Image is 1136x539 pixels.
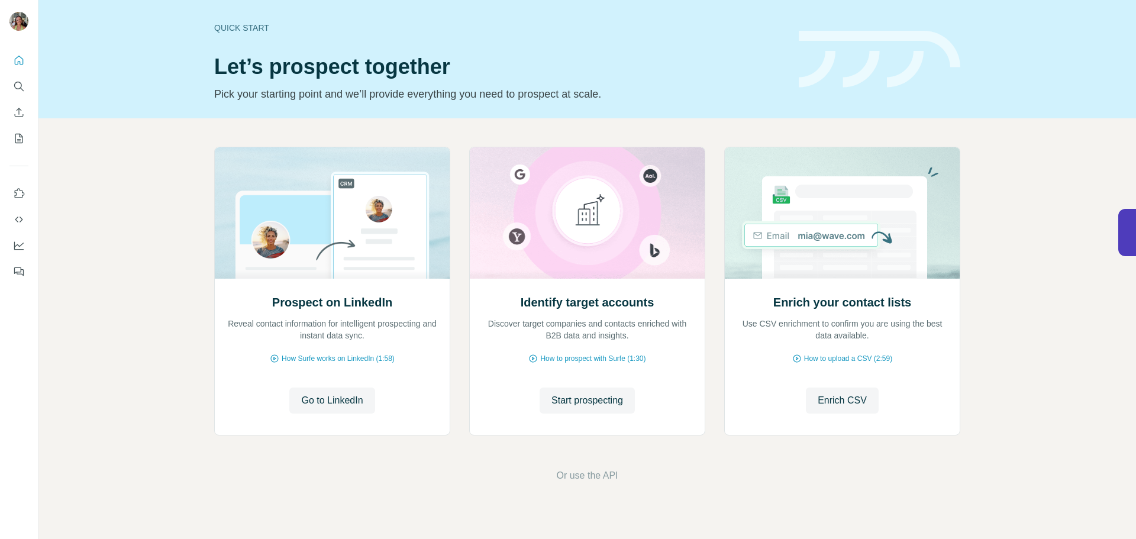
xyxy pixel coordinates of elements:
[521,294,654,311] h2: Identify target accounts
[773,294,911,311] h2: Enrich your contact lists
[9,235,28,256] button: Dashboard
[806,388,879,414] button: Enrich CSV
[551,393,623,408] span: Start prospecting
[282,353,395,364] span: How Surfe works on LinkedIn (1:58)
[799,31,960,88] img: banner
[9,183,28,204] button: Use Surfe on LinkedIn
[9,209,28,230] button: Use Surfe API
[482,318,693,341] p: Discover target companies and contacts enriched with B2B data and insights.
[804,353,892,364] span: How to upload a CSV (2:59)
[9,12,28,31] img: Avatar
[301,393,363,408] span: Go to LinkedIn
[289,388,375,414] button: Go to LinkedIn
[737,318,948,341] p: Use CSV enrichment to confirm you are using the best data available.
[214,22,785,34] div: Quick start
[540,353,646,364] span: How to prospect with Surfe (1:30)
[214,147,450,279] img: Prospect on LinkedIn
[469,147,705,279] img: Identify target accounts
[9,50,28,71] button: Quick start
[9,76,28,97] button: Search
[540,388,635,414] button: Start prospecting
[818,393,867,408] span: Enrich CSV
[9,261,28,282] button: Feedback
[227,318,438,341] p: Reveal contact information for intelligent prospecting and instant data sync.
[214,86,785,102] p: Pick your starting point and we’ll provide everything you need to prospect at scale.
[724,147,960,279] img: Enrich your contact lists
[214,55,785,79] h1: Let’s prospect together
[9,128,28,149] button: My lists
[9,102,28,123] button: Enrich CSV
[272,294,392,311] h2: Prospect on LinkedIn
[556,469,618,483] button: Or use the API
